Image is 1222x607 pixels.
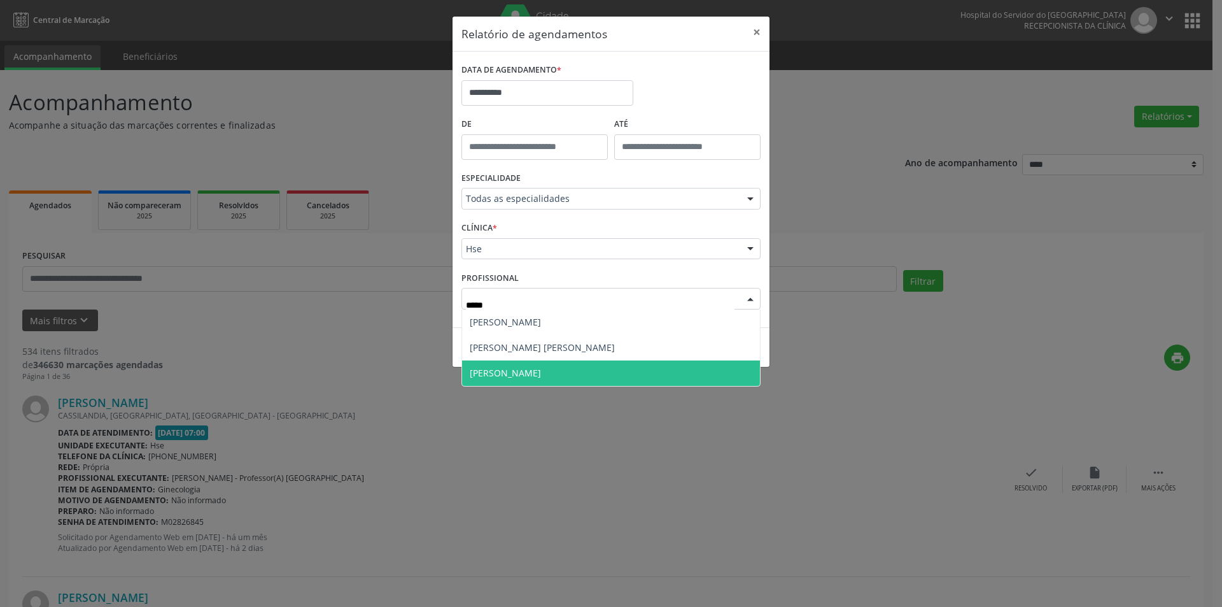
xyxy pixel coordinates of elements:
[461,268,519,288] label: PROFISSIONAL
[470,341,615,353] span: [PERSON_NAME] [PERSON_NAME]
[466,243,734,255] span: Hse
[461,25,607,42] h5: Relatório de agendamentos
[470,367,541,379] span: [PERSON_NAME]
[470,316,541,328] span: [PERSON_NAME]
[744,17,769,48] button: Close
[461,115,608,134] label: De
[466,192,734,205] span: Todas as especialidades
[614,115,761,134] label: ATÉ
[461,218,497,238] label: CLÍNICA
[461,169,521,189] label: ESPECIALIDADE
[461,61,561,80] label: DATA DE AGENDAMENTO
